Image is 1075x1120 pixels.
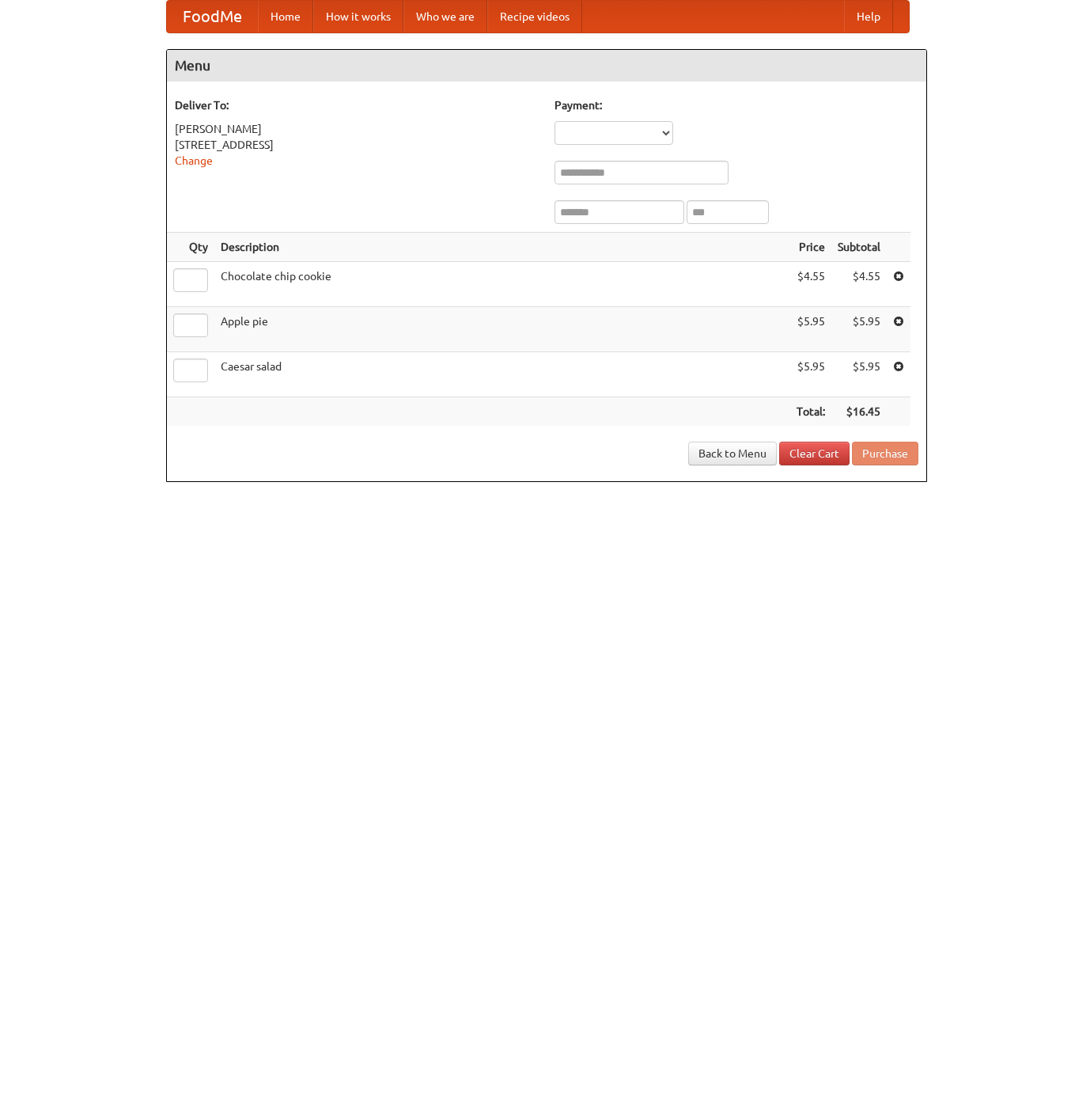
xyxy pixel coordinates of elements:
[175,97,539,113] h5: Deliver To:
[214,233,790,262] th: Description
[831,262,887,307] td: $4.55
[790,397,831,427] th: Total:
[167,233,214,262] th: Qty
[175,121,539,137] div: [PERSON_NAME]
[844,1,893,32] a: Help
[167,1,258,32] a: FoodMe
[175,154,213,167] a: Change
[555,97,918,113] h5: Payment:
[487,1,582,32] a: Recipe videos
[403,1,487,32] a: Who we are
[790,352,831,397] td: $5.95
[313,1,403,32] a: How it works
[790,262,831,307] td: $4.55
[790,307,831,352] td: $5.95
[831,233,887,262] th: Subtotal
[779,442,850,465] a: Clear Cart
[852,442,918,465] button: Purchase
[831,307,887,352] td: $5.95
[258,1,313,32] a: Home
[175,137,539,153] div: [STREET_ADDRESS]
[167,50,926,82] h4: Menu
[214,262,790,307] td: Chocolate chip cookie
[790,233,831,262] th: Price
[831,352,887,397] td: $5.95
[831,397,887,427] th: $16.45
[214,307,790,352] td: Apple pie
[688,442,777,465] a: Back to Menu
[214,352,790,397] td: Caesar salad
